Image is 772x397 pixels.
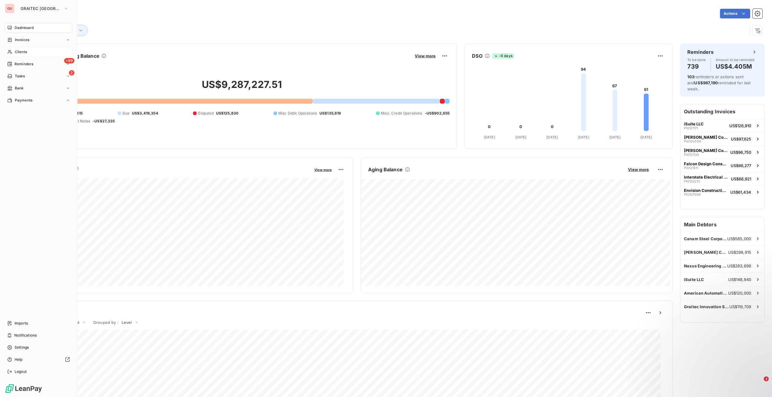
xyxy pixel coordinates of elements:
[731,163,751,168] span: US$86,277
[132,111,158,116] span: US$3,419,354
[319,111,341,116] span: US$135,619
[694,80,718,85] span: US$987,190
[415,53,436,58] span: View more
[15,345,29,350] span: Settings
[680,217,764,232] h6: Main Debtors
[5,355,72,364] a: Help
[15,98,32,103] span: Payments
[728,250,751,255] span: US$298,915
[381,111,422,116] span: Misc. Credit Operations
[413,53,437,59] button: View more
[651,338,772,381] iframe: Intercom notifications message
[684,188,728,193] span: Envision Construction - Do not sell Collection Agency
[684,263,727,268] span: Nexus Engineering Group LLC
[69,70,74,76] span: 2
[15,61,33,67] span: Reminders
[729,304,751,309] span: US$119,709
[751,376,766,391] iframe: Intercom live chat
[727,263,751,268] span: US$283,698
[684,153,699,157] span: PI0121130
[609,135,621,139] tspan: [DATE]
[368,166,403,173] h6: Aging Balance
[628,167,649,172] span: View more
[492,53,514,59] span: -6 days
[731,176,751,181] span: US$66,921
[122,320,132,325] span: Level
[15,25,34,31] span: Dashboard
[684,140,701,143] span: PI0120559
[515,135,527,139] tspan: [DATE]
[684,291,728,295] span: American Automatic Sprinkler - collection agency
[680,119,764,132] button: iSuite LLCPI0121171US$126,910
[728,291,751,295] span: US$120,000
[730,190,751,195] span: US$61,434
[93,320,119,325] span: Grouped by :
[730,150,751,155] span: US$96,750
[680,104,764,119] h6: Outstanding Invoices
[684,304,729,309] span: Graitec Innovation SAS
[720,9,750,18] button: Actions
[680,145,764,159] button: [PERSON_NAME] ConstructionPI0121130US$96,750
[729,123,751,128] span: US$126,910
[687,74,694,79] span: 103
[15,321,28,326] span: Imports
[64,58,74,63] span: +99
[641,135,652,139] tspan: [DATE]
[687,62,706,71] h4: 739
[687,74,751,91] span: reminders or actions sent and reminded for last week.
[716,62,755,71] h4: US$4.405M
[687,48,714,56] h6: Reminders
[15,357,23,362] span: Help
[15,49,27,55] span: Clients
[14,333,37,338] span: Notifications
[15,73,25,79] span: Tasks
[312,167,334,172] button: View more
[15,86,24,91] span: Bank
[728,277,751,282] span: US$148,840
[15,37,29,43] span: Invoices
[680,159,764,172] button: Falcon Design ConsultantsPI0121511US$86,277
[680,185,764,198] button: Envision Construction - Do not sell Collection AgencyPI0107596US$61,434
[680,132,764,145] button: [PERSON_NAME] ConstructionPI0120559US$97,625
[716,58,755,62] span: Amount to be reminded
[684,161,728,166] span: Falcon Design Consultants
[684,121,704,126] span: iSuite LLC
[680,172,764,185] button: Interstate Electrical ServicesPI0120213US$66,921
[472,52,482,60] h6: DSO
[684,175,728,179] span: Interstate Electrical Services
[34,172,310,178] span: Monthly Revenue
[15,369,27,374] span: Logout
[425,111,450,116] span: -US$902,655
[578,135,589,139] tspan: [DATE]
[684,236,727,241] span: Canam Steel Corporation ([GEOGRAPHIC_DATA])
[278,111,317,116] span: Misc Debit Operations
[626,167,651,172] button: View more
[684,166,698,170] span: PI0121511
[5,4,15,13] div: GU
[123,111,129,116] span: Due
[684,135,728,140] span: [PERSON_NAME] Construction
[5,384,42,393] img: Logo LeanPay
[21,6,61,11] span: GRAITEC [GEOGRAPHIC_DATA]
[684,126,698,130] span: PI0121171
[314,168,332,172] span: View more
[93,118,115,124] span: -US$27,335
[684,277,704,282] span: iSuite LLC
[764,376,769,381] span: 2
[198,111,213,116] span: Disputed
[684,148,728,153] span: [PERSON_NAME] Construction
[684,179,700,183] span: PI0120213
[727,236,751,241] span: US$565,000
[687,58,706,62] span: To be done
[684,193,701,196] span: PI0107596
[484,135,495,139] tspan: [DATE]
[684,250,728,255] span: [PERSON_NAME] Construction
[731,137,751,141] span: US$97,625
[547,135,558,139] tspan: [DATE]
[34,79,450,97] h2: US$9,287,227.51
[216,111,239,116] span: US$125,830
